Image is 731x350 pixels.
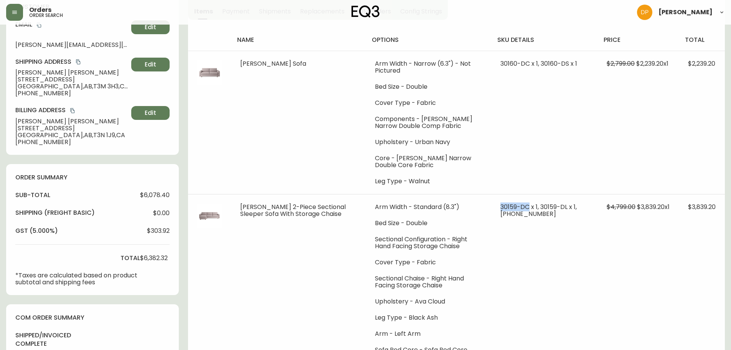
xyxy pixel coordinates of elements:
img: 1609a691-be1a-450e-9c0b-e4f09c35b95d.jpg [197,204,222,228]
li: Bed Size - Double [375,83,482,90]
span: Edit [145,23,156,32]
span: [PHONE_NUMBER] [15,90,128,97]
h4: sku details [497,36,591,44]
span: [PERSON_NAME] 2-Piece Sectional Sleeper Sofa With Storage Chaise [240,202,346,218]
button: Edit [131,58,170,71]
img: a01fb6e8-7e39-4623-b688-c5e3ba3adb4d.jpg [197,60,222,85]
h4: com order summary [15,314,170,322]
span: [PERSON_NAME][EMAIL_ADDRESS][PERSON_NAME][DOMAIN_NAME] [15,41,128,48]
span: $2,799.00 [607,59,635,68]
h4: total [685,36,719,44]
li: Arm Width - Narrow (6.3") - Not Pictured [375,60,482,74]
span: [PERSON_NAME] [PERSON_NAME] [15,69,128,76]
h4: price [604,36,673,44]
span: [STREET_ADDRESS] [15,76,128,83]
li: Components - [PERSON_NAME] Narrow Double Comp Fabric [375,116,482,129]
span: [GEOGRAPHIC_DATA] , AB , T3N 1J9 , CA [15,132,128,139]
img: b0154ba12ae69382d64d2f3159806b19 [637,5,652,20]
li: Leg Type - Black Ash [375,314,482,321]
button: copy [35,21,43,29]
button: Edit [131,20,170,34]
span: 30160-DC x 1, 30160-DS x 1 [500,59,577,68]
h4: sub-total [15,191,50,199]
span: Edit [145,109,156,117]
span: [PERSON_NAME] Sofa [240,59,306,68]
span: [PHONE_NUMBER] [15,139,128,146]
li: Arm - Left Arm [375,330,482,337]
button: copy [69,107,76,114]
li: Upholstery - Ava Cloud [375,298,482,305]
span: [STREET_ADDRESS] [15,125,128,132]
p: *Taxes are calculated based on product subtotal and shipping fees [15,272,140,286]
li: Sectional Chaise - Right Hand Facing Storage Chaise [375,275,482,289]
li: Upholstery - Urban Navy [375,139,482,146]
span: [PERSON_NAME] [658,9,713,15]
h4: name [237,36,360,44]
span: Orders [29,7,51,13]
li: Cover Type - Fabric [375,259,482,266]
h4: Shipping Address [15,58,128,66]
h4: Billing Address [15,106,128,114]
h4: options [372,36,485,44]
h4: Email [15,20,128,29]
span: $4,799.00 [607,202,635,211]
span: Edit [145,60,156,69]
button: Edit [131,106,170,120]
h5: order search [29,13,63,18]
span: $6,078.40 [140,192,170,199]
li: Bed Size - Double [375,220,482,227]
span: $0.00 [153,210,170,217]
h4: order summary [15,173,170,182]
span: $2,239.20 [688,59,715,68]
span: $2,239.20 x 1 [636,59,668,68]
h4: shipped/invoiced complete [15,331,61,348]
span: $3,839.20 x 1 [637,202,670,211]
button: copy [74,58,82,66]
li: Arm Width - Standard (8.3") [375,204,482,211]
span: [PERSON_NAME] [PERSON_NAME] [15,118,128,125]
li: Cover Type - Fabric [375,100,482,106]
span: 30159-DC x 1, 30159-DL x 1, [PHONE_NUMBER] [500,202,577,218]
li: Leg Type - Walnut [375,178,482,185]
li: Core - [PERSON_NAME] Narrow Double Core Fabric [375,155,482,169]
h4: total [120,254,140,262]
h4: Shipping ( Freight Basic ) [15,209,95,217]
img: logo [351,5,380,18]
span: $303.92 [147,227,170,234]
span: $6,382.32 [140,255,168,262]
li: Sectional Configuration - Right Hand Facing Storage Chaise [375,236,482,250]
span: $3,839.20 [688,202,716,211]
span: [GEOGRAPHIC_DATA] , AB , T3M 3H3 , CA [15,83,128,90]
h4: gst (5.000%) [15,227,58,235]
